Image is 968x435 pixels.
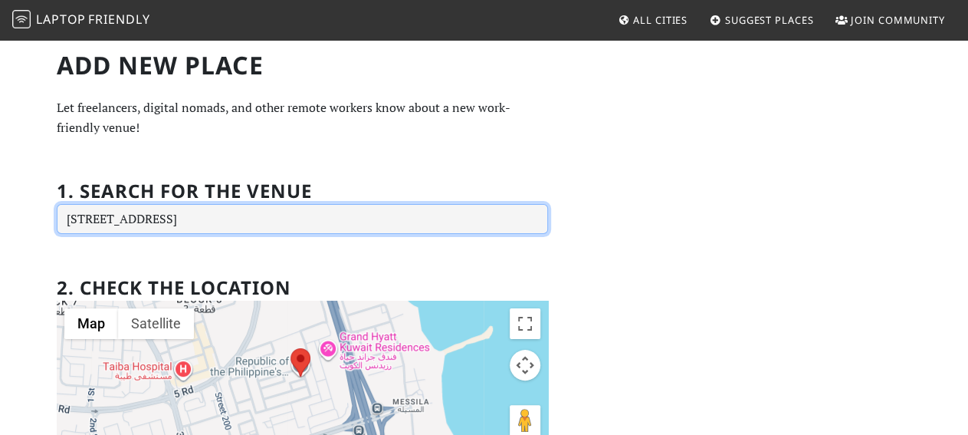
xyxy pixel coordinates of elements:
button: Map camera controls [510,350,540,381]
button: Show street map [64,308,118,339]
h2: 2. Check the location [57,277,291,299]
a: Suggest Places [704,6,820,34]
a: All Cities [612,6,694,34]
a: Join Community [829,6,951,34]
button: Toggle fullscreen view [510,308,540,339]
span: All Cities [633,13,687,27]
span: Suggest Places [725,13,814,27]
span: Friendly [88,11,149,28]
img: LaptopFriendly [12,10,31,28]
p: Let freelancers, digital nomads, and other remote workers know about a new work-friendly venue! [57,98,548,137]
span: Laptop [36,11,86,28]
h1: Add new Place [57,51,548,80]
button: Show satellite imagery [118,308,194,339]
span: Join Community [851,13,945,27]
a: LaptopFriendly LaptopFriendly [12,7,150,34]
input: Enter a location [57,204,548,235]
h2: 1. Search for the venue [57,180,312,203]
